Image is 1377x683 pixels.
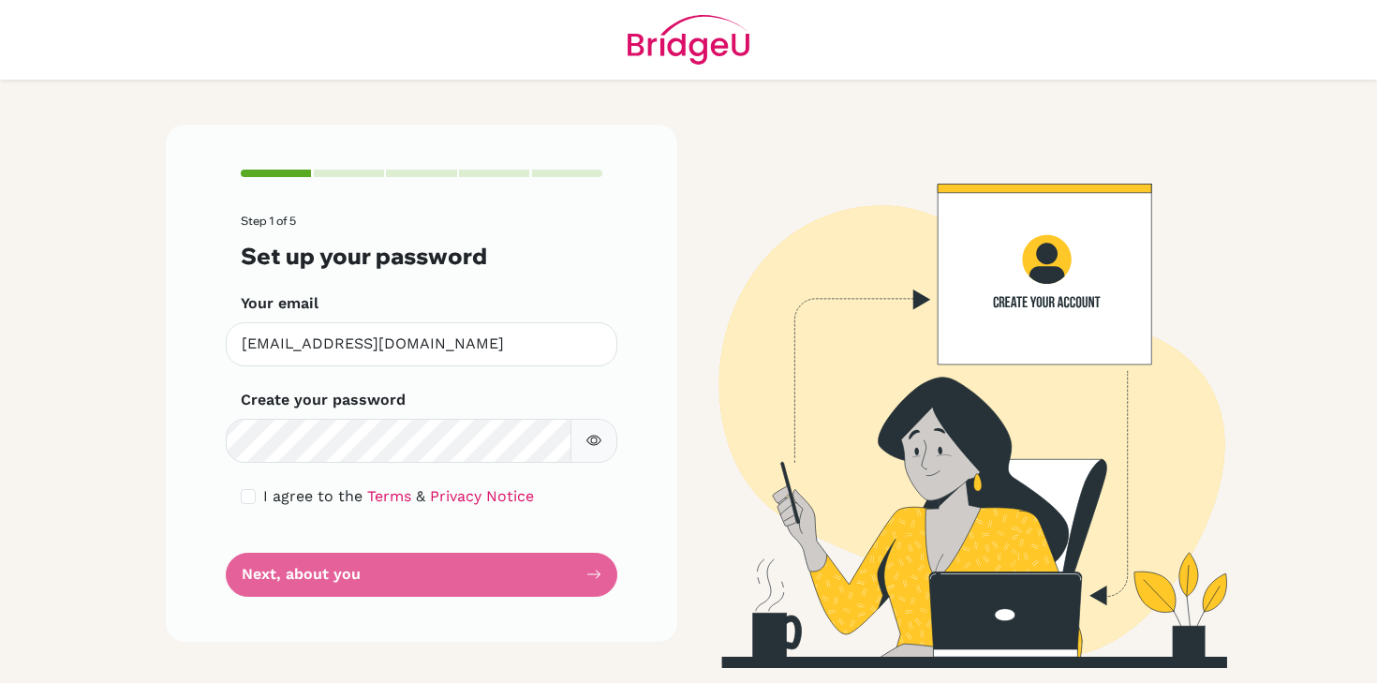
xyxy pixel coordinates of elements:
[241,292,318,315] label: Your email
[367,487,411,505] a: Terms
[241,243,602,270] h3: Set up your password
[241,214,296,228] span: Step 1 of 5
[263,487,363,505] span: I agree to the
[226,322,617,366] input: Insert your email*
[416,487,425,505] span: &
[430,487,534,505] a: Privacy Notice
[241,389,406,411] label: Create your password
